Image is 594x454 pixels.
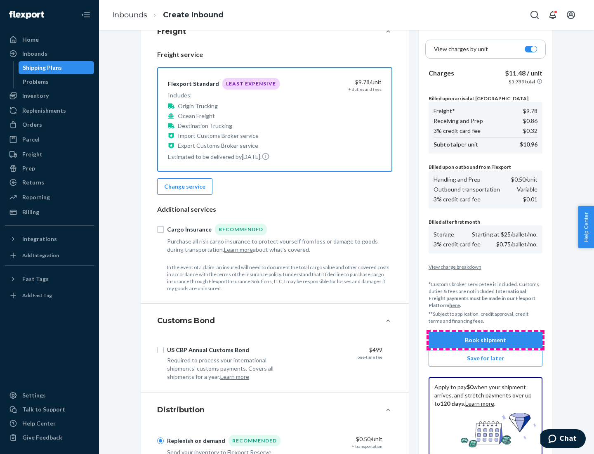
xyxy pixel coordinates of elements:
div: Help Center [22,419,56,428]
input: US CBP Annual Customs Bond [157,347,164,353]
p: Includes: [168,91,280,99]
p: Freight service [157,50,392,59]
p: $0.86 [523,117,537,125]
div: Inventory [22,92,49,100]
p: Apply to pay when your shipment arrives, and stretch payments over up to . . [434,383,537,408]
b: $0 [467,383,473,390]
p: Starting at $25/pallet/mo. [472,230,537,239]
div: $0.50 /unit [297,435,382,443]
div: Problems [23,78,49,86]
input: Replenish on demandRecommended [157,437,164,444]
div: + duties and fees [349,86,382,92]
b: Subtotal [434,141,458,148]
p: 3% credit card fee [434,127,481,135]
a: Parcel [5,133,94,146]
a: Settings [5,389,94,402]
button: Talk to Support [5,403,94,416]
button: Book shipment [429,332,542,348]
button: Open account menu [563,7,579,23]
a: Reporting [5,191,94,204]
a: Learn more [465,400,494,407]
div: Talk to Support [22,405,65,414]
b: 120 days [440,400,464,407]
div: Settings [22,391,46,400]
button: Open notifications [544,7,561,23]
a: Returns [5,176,94,189]
p: Billed upon outbound from Flexport [429,163,542,170]
div: one-time fee [358,354,382,360]
a: Replenishments [5,104,94,117]
p: $0.01 [523,195,537,203]
a: Freight [5,148,94,161]
a: Home [5,33,94,46]
a: Add Fast Tag [5,289,94,302]
p: $0.75/pallet/mo. [496,240,537,248]
p: $5,739 total [509,78,535,85]
button: Help Center [578,206,594,248]
p: $0.50 /unit [511,175,537,184]
div: $499 [297,346,382,354]
div: Replenish on demand [167,437,225,445]
div: Parcel [22,135,40,144]
p: Estimated to be delivered by [DATE] . [168,152,280,161]
div: US CBP Annual Customs Bond [167,346,249,354]
div: Purchase all risk cargo insurance to protect yourself from loss or damage to goods during transpo... [167,237,382,254]
button: Fast Tags [5,272,94,286]
p: 3% credit card fee [434,240,481,248]
div: Inbounds [22,50,47,58]
button: Change service [157,178,212,195]
button: Open Search Box [526,7,543,23]
div: Flexport Standard [168,80,219,88]
p: Export Customs Broker service [178,142,258,150]
p: Additional services [157,205,392,214]
a: Prep [5,162,94,175]
b: Charges [429,69,454,77]
a: Inbounds [5,47,94,60]
p: Outbound transportation [434,185,500,194]
div: Cargo Insurance [167,225,212,234]
p: View charges by unit [434,45,488,53]
input: Cargo InsuranceRecommended [157,226,164,233]
p: $9.78 [523,107,537,115]
p: $10.96 [520,140,537,149]
div: Home [22,35,39,44]
div: Add Integration [22,252,59,259]
a: Billing [5,206,94,219]
button: Close Navigation [78,7,94,23]
a: Inbounds [112,10,147,19]
button: Integrations [5,232,94,246]
div: Orders [22,121,42,129]
div: $9.78 /unit [296,78,382,86]
button: Learn more [224,246,253,254]
h4: Distribution [157,404,205,415]
a: here [449,302,460,308]
iframe: Opens a widget where you can chat to one of our agents [540,429,586,450]
img: Flexport logo [9,11,44,19]
p: per unit [434,140,478,149]
h4: Customs Bond [157,315,215,326]
div: Add Fast Tag [22,292,52,299]
p: View charge breakdown [429,263,542,270]
p: In the event of a claim, an insured will need to document the total cargo value and other covered... [167,264,392,292]
p: **Subject to application, credit approval, credit terms and financing fees. [429,310,542,324]
div: Recommended [215,224,267,235]
div: Give Feedback [22,433,62,442]
p: Freight* [434,107,455,115]
p: Handling and Prep [434,175,481,184]
h4: Freight [157,26,186,37]
div: Replenishments [22,106,66,115]
p: Import Customs Broker service [178,132,259,140]
button: Save for later [429,350,542,367]
p: *Customs broker service fee is included. Customs duties & fees are not included. [429,281,542,309]
div: Required to process your international shipments' customs payments. Covers all shipments for a year. [167,356,290,381]
ol: breadcrumbs [106,3,230,27]
button: Give Feedback [5,431,94,444]
p: Storage [434,230,454,239]
b: International Freight payments must be made in our Flexport Platform . [429,288,535,308]
a: Shipping Plans [19,61,94,74]
button: Learn more [220,373,249,381]
p: Destination Trucking [178,122,232,130]
p: Variable [517,185,537,194]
